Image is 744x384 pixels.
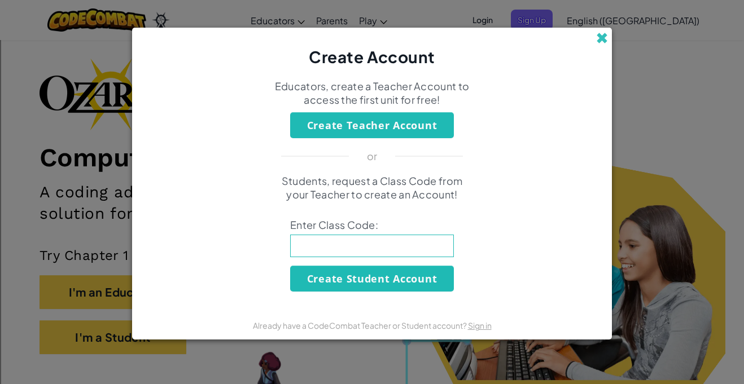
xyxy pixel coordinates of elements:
div: Options [5,67,739,77]
button: Create Student Account [290,266,454,292]
p: Students, request a Class Code from your Teacher to create an Account! [273,174,471,201]
span: Create Account [309,47,435,67]
div: Delete [5,57,739,67]
div: Sort New > Old [5,37,739,47]
div: Sign out [5,77,739,87]
span: Enter Class Code: [290,218,454,232]
div: Move To ... [5,47,739,57]
button: Create Teacher Account [290,112,454,138]
div: Sort A > Z [5,27,739,37]
a: Sign in [468,320,492,330]
p: or [367,149,378,163]
span: Already have a CodeCombat Teacher or Student account? [253,320,468,330]
input: Search outlines [5,15,104,27]
div: Home [5,5,236,15]
p: Educators, create a Teacher Account to access the first unit for free! [273,80,471,107]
